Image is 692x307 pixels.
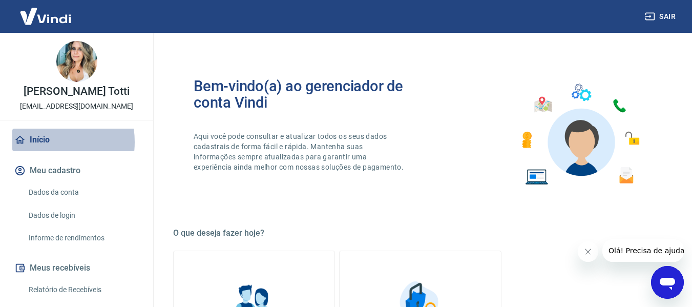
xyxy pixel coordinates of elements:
[12,159,141,182] button: Meu cadastro
[578,241,598,262] iframe: Fechar mensagem
[194,78,421,111] h2: Bem-vindo(a) ao gerenciador de conta Vindi
[12,129,141,151] a: Início
[513,78,647,191] img: Imagem de um avatar masculino com diversos icones exemplificando as funcionalidades do gerenciado...
[602,239,684,262] iframe: Mensagem da empresa
[56,41,97,82] img: 9f9ca6b5-f754-4691-912c-67f12a62de90.jpeg
[651,266,684,299] iframe: Botão para abrir a janela de mensagens
[25,205,141,226] a: Dados de login
[173,228,667,238] h5: O que deseja fazer hoje?
[25,182,141,203] a: Dados da conta
[20,101,133,112] p: [EMAIL_ADDRESS][DOMAIN_NAME]
[643,7,680,26] button: Sair
[24,86,129,97] p: [PERSON_NAME] Totti
[25,228,141,249] a: Informe de rendimentos
[6,7,86,15] span: Olá! Precisa de ajuda?
[12,1,79,32] img: Vindi
[12,257,141,279] button: Meus recebíveis
[194,131,406,172] p: Aqui você pode consultar e atualizar todos os seus dados cadastrais de forma fácil e rápida. Mant...
[25,279,141,300] a: Relatório de Recebíveis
